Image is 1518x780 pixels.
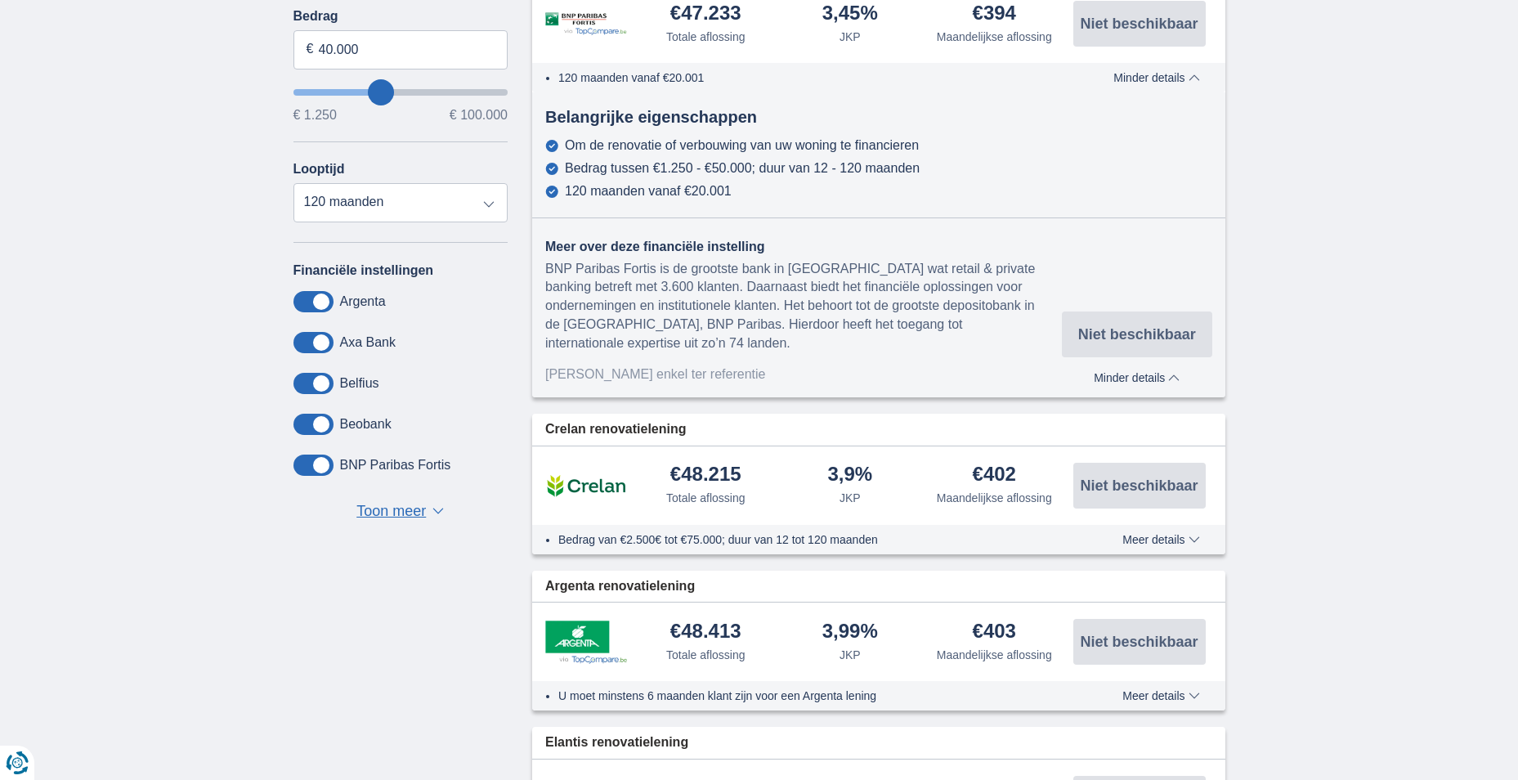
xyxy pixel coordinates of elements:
div: Maandelijkse aflossing [937,29,1052,45]
button: Minder details [1101,71,1211,84]
div: €403 [973,621,1016,643]
label: Financiële instellingen [293,263,434,278]
div: 3,9% [827,464,872,486]
span: € 1.250 [293,109,337,122]
span: Niet beschikbaar [1080,478,1198,493]
div: [PERSON_NAME] enkel ter referentie [545,365,1062,384]
div: BNP Paribas Fortis is de grootste bank in [GEOGRAPHIC_DATA] wat retail & private banking betreft ... [545,260,1062,353]
div: €402 [973,464,1016,486]
label: Argenta [340,294,386,309]
div: €47.233 [670,3,741,25]
li: U moet minstens 6 maanden klant zijn voor een Argenta lening [558,688,1063,704]
label: Axa Bank [340,335,396,350]
img: product.pl.alt Crelan [545,465,627,506]
span: ▼ [432,508,444,514]
div: 120 maanden vanaf €20.001 [565,184,732,199]
button: Toon meer ▼ [352,500,449,523]
button: Niet beschikbaar [1062,312,1211,357]
div: Om de renovatie of verbouwing van uw woning te financieren [565,138,919,153]
button: Minder details [1062,365,1211,384]
span: Toon meer [356,501,426,522]
label: Bedrag [293,9,508,24]
li: 120 maanden vanaf €20.001 [558,69,1063,86]
span: Crelan renovatielening [545,420,687,439]
label: Beobank [340,417,392,432]
div: Maandelijkse aflossing [937,490,1052,506]
div: Belangrijke eigenschappen [532,105,1225,129]
div: 3,99% [822,621,878,643]
div: JKP [840,647,861,663]
button: Niet beschikbaar [1073,1,1206,47]
div: JKP [840,29,861,45]
label: Looptijd [293,162,345,177]
span: € 100.000 [450,109,508,122]
img: product.pl.alt Argenta [545,621,627,663]
div: €48.215 [670,464,741,486]
span: Niet beschikbaar [1080,16,1198,31]
div: Totale aflossing [666,647,746,663]
span: Meer details [1122,690,1199,702]
button: Meer details [1110,533,1211,546]
span: Meer details [1122,534,1199,545]
div: 3,45% [822,3,878,25]
label: Belfius [340,376,379,391]
div: Totale aflossing [666,29,746,45]
button: Niet beschikbaar [1073,619,1206,665]
div: Totale aflossing [666,490,746,506]
span: Minder details [1113,72,1199,83]
div: Bedrag tussen €1.250 - €50.000; duur van 12 - 120 maanden [565,161,920,176]
input: wantToBorrow [293,89,508,96]
img: product.pl.alt BNP Paribas Fortis [545,12,627,36]
span: Niet beschikbaar [1080,634,1198,649]
div: €394 [973,3,1016,25]
div: Meer over deze financiële instelling [545,238,1062,257]
div: €48.413 [670,621,741,643]
span: Niet beschikbaar [1078,327,1196,342]
span: Elantis renovatielening [545,733,688,752]
button: Niet beschikbaar [1073,463,1206,509]
div: JKP [840,490,861,506]
div: Maandelijkse aflossing [937,647,1052,663]
button: Meer details [1110,689,1211,702]
label: BNP Paribas Fortis [340,458,451,473]
span: € [307,40,314,59]
li: Bedrag van €2.500€ tot €75.000; duur van 12 tot 120 maanden [558,531,1063,548]
span: Minder details [1094,372,1180,383]
span: Argenta renovatielening [545,577,695,596]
